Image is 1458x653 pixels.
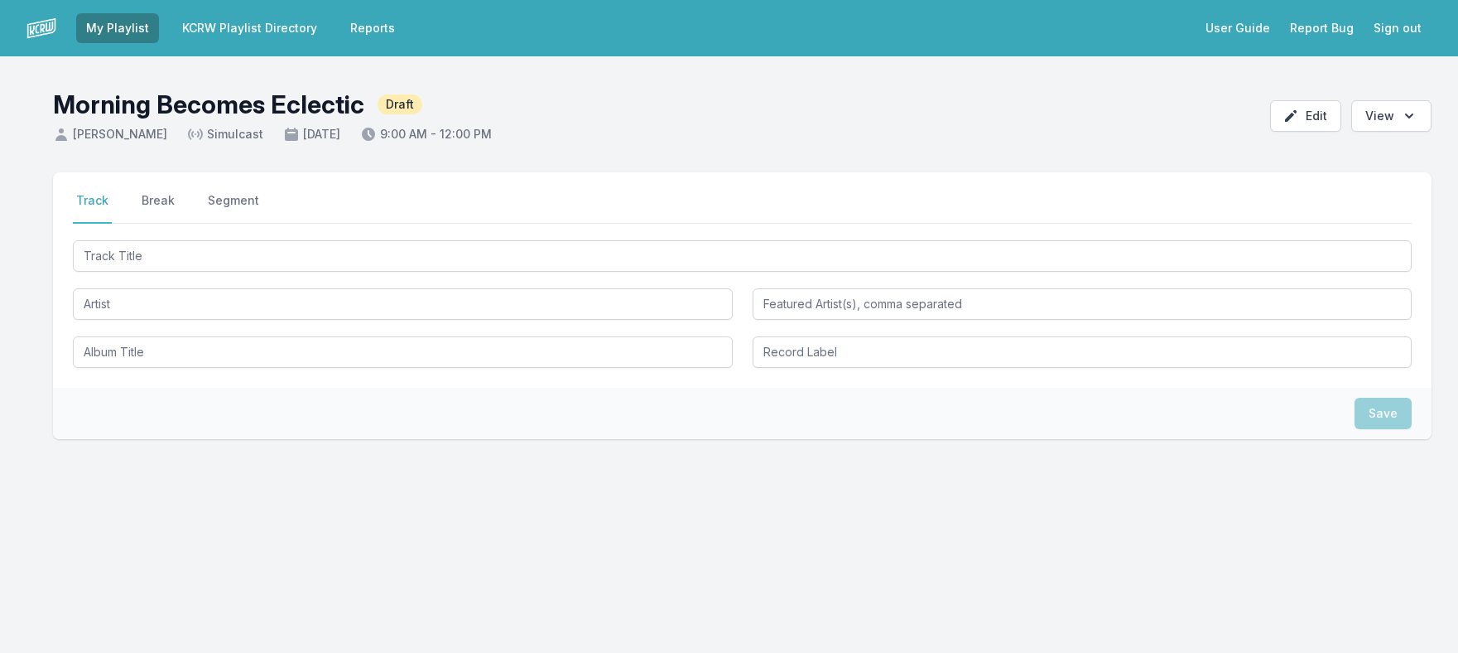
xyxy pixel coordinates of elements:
[1270,100,1341,132] button: Edit
[76,13,159,43] a: My Playlist
[1355,398,1412,429] button: Save
[340,13,405,43] a: Reports
[1196,13,1280,43] a: User Guide
[753,336,1412,368] input: Record Label
[73,336,733,368] input: Album Title
[53,126,167,143] span: [PERSON_NAME]
[283,126,340,143] span: [DATE]
[26,13,56,43] img: logo-white-87cec1fa9cbef997252546196dc51331.png
[73,288,733,320] input: Artist
[360,126,492,143] span: 9:00 AM - 12:00 PM
[753,288,1412,320] input: Featured Artist(s), comma separated
[1364,13,1432,43] button: Sign out
[73,192,112,224] button: Track
[1351,100,1432,132] button: Open options
[205,192,262,224] button: Segment
[73,240,1412,272] input: Track Title
[138,192,178,224] button: Break
[187,126,263,143] span: Simulcast
[378,94,422,114] span: Draft
[1280,13,1364,43] a: Report Bug
[53,89,364,119] h1: Morning Becomes Eclectic
[172,13,327,43] a: KCRW Playlist Directory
